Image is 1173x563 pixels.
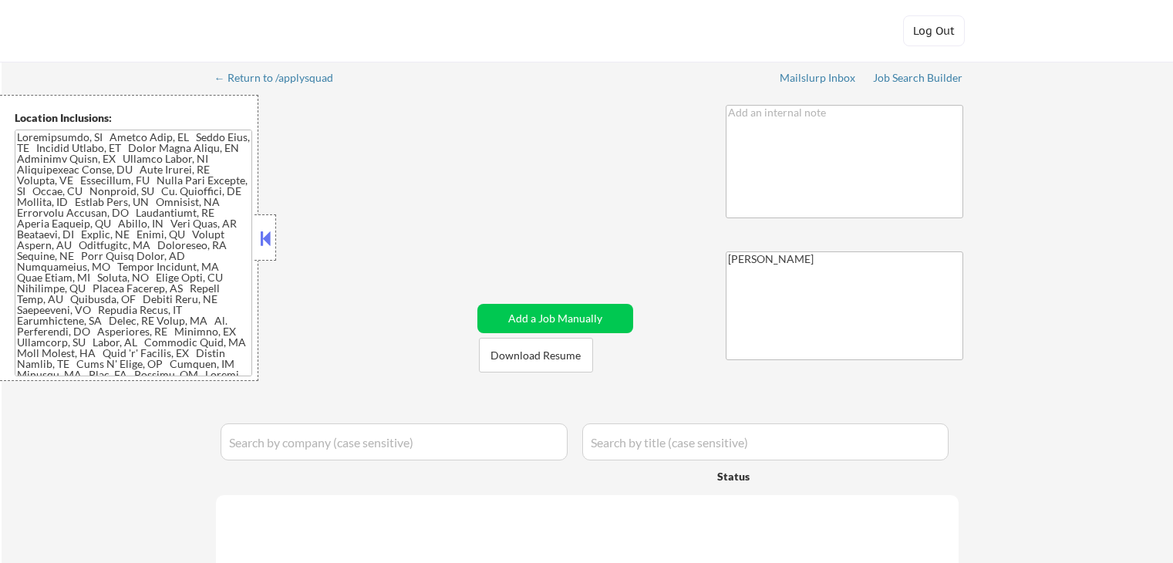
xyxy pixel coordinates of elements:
[477,304,633,333] button: Add a Job Manually
[903,15,965,46] button: Log Out
[717,462,850,490] div: Status
[214,72,348,83] div: ← Return to /applysquad
[780,72,857,87] a: Mailslurp Inbox
[582,423,949,460] input: Search by title (case sensitive)
[780,72,857,83] div: Mailslurp Inbox
[479,338,593,373] button: Download Resume
[873,72,963,87] a: Job Search Builder
[873,72,963,83] div: Job Search Builder
[214,72,348,87] a: ← Return to /applysquad
[15,110,252,126] div: Location Inclusions:
[221,423,568,460] input: Search by company (case sensitive)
